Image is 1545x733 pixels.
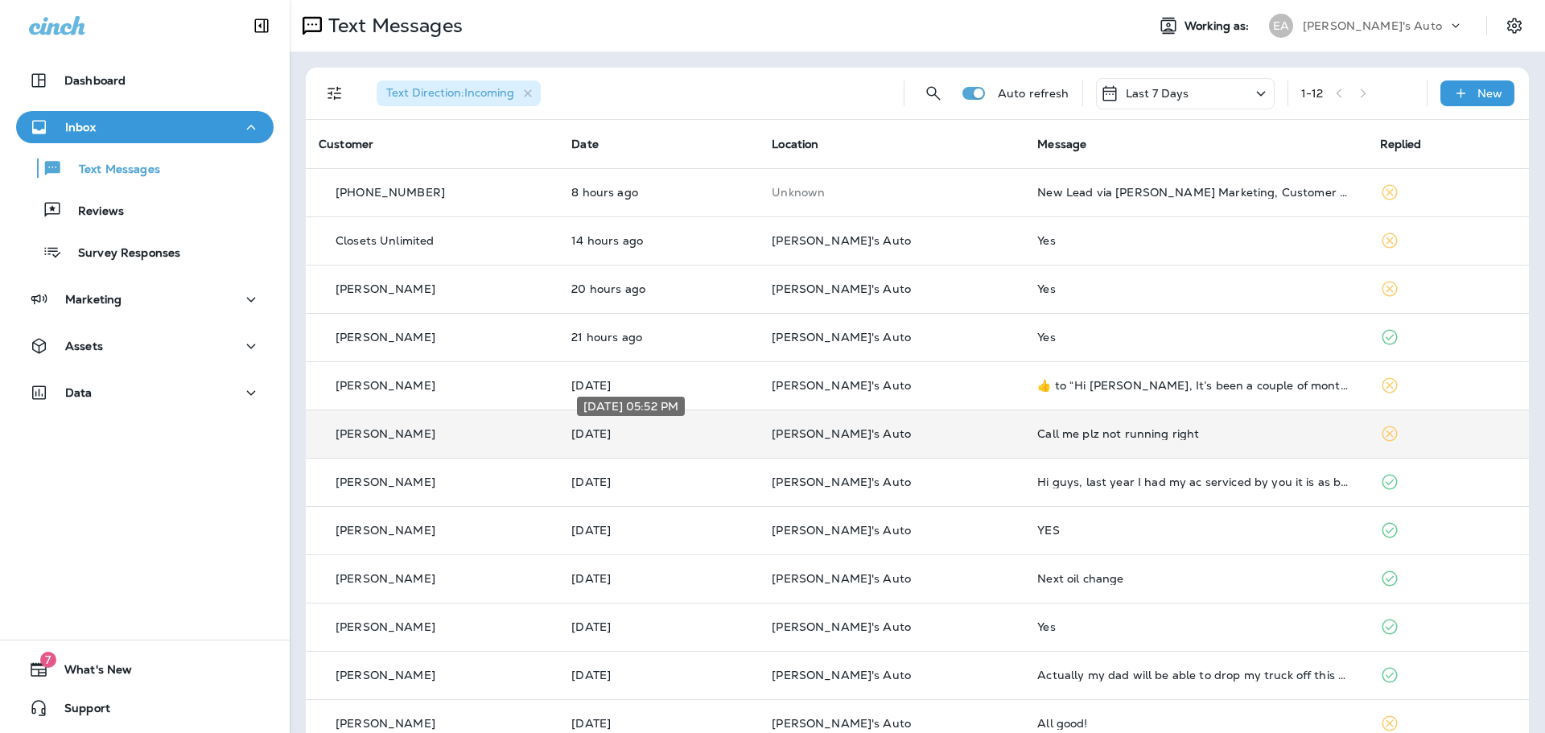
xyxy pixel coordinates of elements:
p: Sep 1, 2025 11:16 AM [571,282,746,295]
div: Call me plz not running right [1037,427,1353,440]
p: [PERSON_NAME] [336,717,435,730]
span: [PERSON_NAME]'s Auto [772,282,911,296]
div: Yes [1037,620,1353,633]
span: [PERSON_NAME]'s Auto [772,523,911,537]
p: Aug 28, 2025 04:25 PM [571,476,746,488]
span: [PERSON_NAME]'s Auto [772,426,911,441]
span: 7 [40,652,56,668]
button: Assets [16,330,274,362]
p: Aug 30, 2025 05:52 PM [571,427,746,440]
div: Yes [1037,331,1353,344]
span: Date [571,137,599,151]
p: [PERSON_NAME] [336,620,435,633]
p: Survey Responses [62,246,180,261]
p: Inbox [65,121,96,134]
p: Aug 28, 2025 07:25 AM [571,669,746,682]
p: Aug 28, 2025 11:36 AM [571,572,746,585]
p: Dashboard [64,74,126,87]
div: All good! [1037,717,1353,730]
p: Aug 28, 2025 01:35 PM [571,524,746,537]
p: Auto refresh [998,87,1069,100]
p: [PHONE_NUMBER] [336,186,445,199]
p: [PERSON_NAME] [336,524,435,537]
p: [PERSON_NAME] [336,669,435,682]
p: [PERSON_NAME] [336,572,435,585]
div: [DATE] 05:52 PM [577,397,685,416]
div: New Lead via Merrick Marketing, Customer Name: Harmony B., Contact info: 2395603118, Job Info: It... [1037,186,1353,199]
span: [PERSON_NAME]'s Auto [772,233,911,248]
div: EA [1269,14,1293,38]
p: Sep 1, 2025 05:54 PM [571,234,746,247]
button: Dashboard [16,64,274,97]
p: Last 7 Days [1126,87,1189,100]
span: Customer [319,137,373,151]
p: Aug 28, 2025 11:16 AM [571,620,746,633]
button: Survey Responses [16,235,274,269]
p: New [1477,87,1502,100]
button: Reviews [16,193,274,227]
p: This customer does not have a last location and the phone number they messaged is not assigned to... [772,186,1011,199]
p: [PERSON_NAME] [336,427,435,440]
button: Inbox [16,111,274,143]
div: YES [1037,524,1353,537]
button: Filters [319,77,351,109]
p: [PERSON_NAME] [336,282,435,295]
span: Location [772,137,818,151]
button: Settings [1500,11,1529,40]
span: [PERSON_NAME]'s Auto [772,571,911,586]
button: Marketing [16,283,274,315]
span: [PERSON_NAME]'s Auto [772,668,911,682]
span: Working as: [1184,19,1253,33]
p: Aug 31, 2025 08:00 AM [571,379,746,392]
button: Support [16,692,274,724]
div: Yes [1037,234,1353,247]
button: 7What's New [16,653,274,686]
p: Assets [65,340,103,352]
p: [PERSON_NAME] [336,379,435,392]
p: Data [65,386,93,399]
div: 1 - 12 [1301,87,1324,100]
span: What's New [48,663,132,682]
span: Replied [1380,137,1422,151]
button: Search Messages [917,77,950,109]
div: Actually my dad will be able to drop my truck off this morning It will need an oil change, rotati... [1037,669,1353,682]
div: Text Direction:Incoming [377,80,541,106]
p: Sep 1, 2025 11:29 PM [571,186,746,199]
span: [PERSON_NAME]'s Auto [772,716,911,731]
p: Aug 26, 2025 04:07 PM [571,717,746,730]
span: [PERSON_NAME]'s Auto [772,378,911,393]
p: [PERSON_NAME]'s Auto [1303,19,1442,32]
span: Support [48,702,110,721]
p: Marketing [65,293,122,306]
p: Closets Unlimited [336,234,434,247]
p: [PERSON_NAME] [336,476,435,488]
span: [PERSON_NAME]'s Auto [772,620,911,634]
span: Text Direction : Incoming [386,85,514,100]
div: ​👍​ to “ Hi Joseph, It’s been a couple of months since we serviced your 2011 Kia Soul at Evan's A... [1037,379,1353,392]
div: Next oil change [1037,572,1353,585]
button: Text Messages [16,151,274,185]
p: Sep 1, 2025 11:14 AM [571,331,746,344]
p: Text Messages [322,14,463,38]
button: Data [16,377,274,409]
p: Text Messages [63,163,160,178]
p: [PERSON_NAME] [336,331,435,344]
span: [PERSON_NAME]'s Auto [772,475,911,489]
div: Yes [1037,282,1353,295]
button: Collapse Sidebar [239,10,284,42]
div: Hi guys, last year I had my ac serviced by you it is as bad now as it has ever been [1037,476,1353,488]
span: Message [1037,137,1086,151]
span: [PERSON_NAME]'s Auto [772,330,911,344]
p: Reviews [62,204,124,220]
